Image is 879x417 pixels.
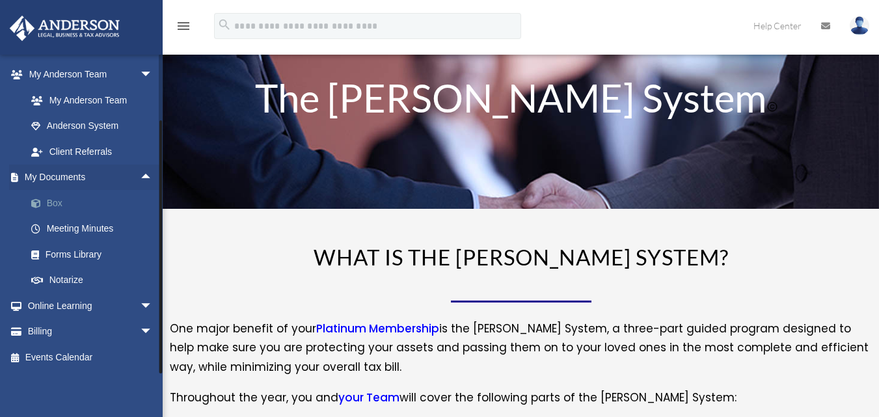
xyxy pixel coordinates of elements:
[850,16,869,35] img: User Pic
[18,139,172,165] a: Client Referrals
[18,241,172,267] a: Forms Library
[217,18,232,32] i: search
[176,18,191,34] i: menu
[176,23,191,34] a: menu
[140,319,166,345] span: arrow_drop_down
[9,344,172,370] a: Events Calendar
[140,62,166,88] span: arrow_drop_down
[18,190,172,216] a: Box
[170,388,872,408] p: Throughout the year, you and will cover the following parts of the [PERSON_NAME] System:
[6,16,124,41] img: Anderson Advisors Platinum Portal
[338,390,399,412] a: your Team
[18,113,166,139] a: Anderson System
[18,87,172,113] a: My Anderson Team
[9,319,172,345] a: Billingarrow_drop_down
[234,78,807,124] h1: The [PERSON_NAME] System
[170,319,872,388] p: One major benefit of your is the [PERSON_NAME] System, a three-part guided program designed to he...
[9,165,172,191] a: My Documentsarrow_drop_up
[18,267,172,293] a: Notarize
[9,62,172,88] a: My Anderson Teamarrow_drop_down
[18,216,172,242] a: Meeting Minutes
[140,293,166,319] span: arrow_drop_down
[316,321,439,343] a: Platinum Membership
[9,293,172,319] a: Online Learningarrow_drop_down
[314,244,729,270] span: WHAT IS THE [PERSON_NAME] SYSTEM?
[140,165,166,191] span: arrow_drop_up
